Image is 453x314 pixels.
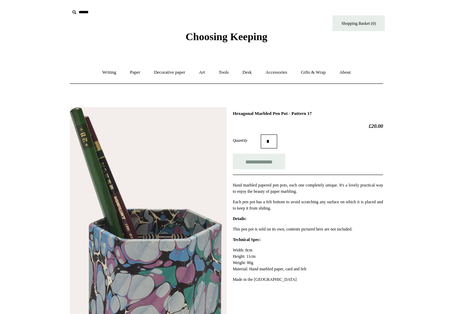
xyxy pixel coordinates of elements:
a: Writing [96,63,123,82]
a: Desk [236,63,258,82]
span: Choosing Keeping [186,31,267,42]
strong: Details: [233,216,246,221]
a: Shopping Basket (0) [332,15,385,31]
h2: £20.00 [233,123,383,129]
a: Tools [213,63,235,82]
label: Quantity [233,137,261,144]
h1: Hexagonal Marbled Pen Pot - Pattern 17 [233,111,383,116]
a: Art [193,63,211,82]
p: Each pen pot has a felt bottom to avoid scratching any surface on which it is placed and to keep ... [233,199,383,211]
p: Made in the [GEOGRAPHIC_DATA] [233,276,383,283]
a: Decorative paper [148,63,192,82]
strong: Technical Spec: [233,237,261,242]
a: Accessories [259,63,294,82]
p: Hand marbled papered pen pots, each one completely unique. It's a lovely practical way to enjoy t... [233,182,383,195]
p: Width: 8cm Height: 11cm Weight: 80g Material: Hand marbled paper, card and felt [233,247,383,272]
p: This pen pot is sold on its own, contents pictured here are not included. [233,226,383,232]
a: About [333,63,357,82]
a: Choosing Keeping [186,36,267,41]
a: Paper [124,63,147,82]
a: Gifts & Wrap [295,63,332,82]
